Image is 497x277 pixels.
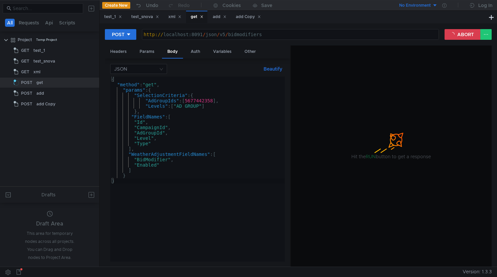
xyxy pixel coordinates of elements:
div: Log In [478,1,492,9]
div: test_snova [131,13,159,20]
div: get [191,13,203,20]
span: Loading... [13,79,20,87]
button: Redo [163,0,194,10]
div: xml [33,67,40,77]
div: Project [18,35,32,45]
button: Scripts [57,19,77,27]
div: add Copy [236,13,261,20]
span: GET [21,56,29,66]
div: POST [112,31,125,38]
div: Redo [178,1,190,9]
span: POST [21,78,32,88]
button: Undo [130,0,163,10]
span: POST [21,99,32,109]
div: add Copy [36,99,55,109]
span: GET [21,67,29,77]
div: test_1 [33,45,45,56]
button: Api [43,19,55,27]
button: All [5,19,15,27]
div: No Environment [399,2,431,9]
div: add [36,88,44,98]
button: Requests [17,19,41,27]
div: Params [134,45,160,58]
div: Cookies [222,1,241,9]
div: test_snova [33,56,55,66]
div: Other [239,45,261,58]
span: GET [21,45,29,56]
div: Save [261,3,272,8]
div: Headers [105,45,132,58]
div: Body [162,45,183,59]
div: Drafts [41,191,55,199]
button: Beautify [261,65,285,73]
div: add [213,13,226,20]
input: Search... [13,5,79,12]
div: Auth [185,45,205,58]
span: Version: 1.3.3 [463,267,492,277]
div: Variables [208,45,237,58]
div: get [36,78,43,88]
button: Create New [102,2,130,9]
div: Undo [146,1,158,9]
button: POST [105,29,136,40]
button: ABORT [445,29,481,40]
div: xml [168,13,181,20]
div: Temp Project [36,35,57,45]
span: POST [21,88,32,98]
div: test_1 [104,13,122,20]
